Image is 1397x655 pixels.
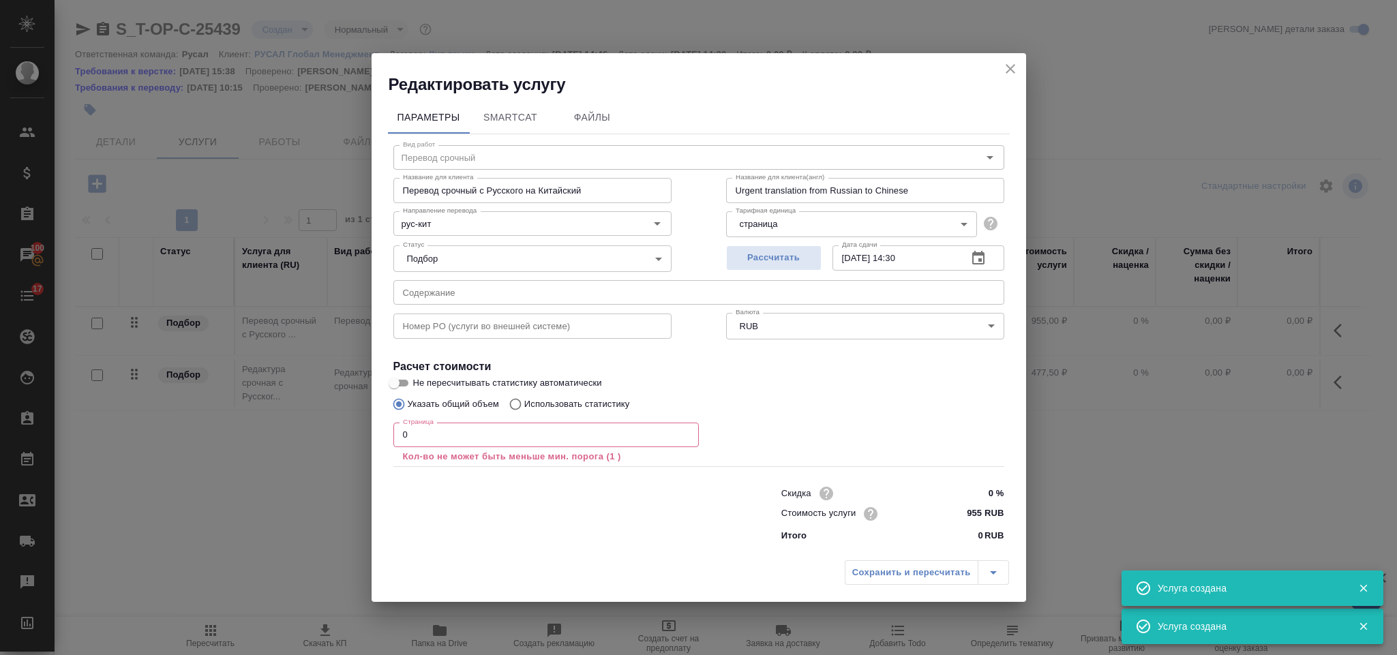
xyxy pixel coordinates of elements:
[413,376,602,390] span: Не пересчитывать статистику автоматически
[393,245,672,271] div: Подбор
[648,214,667,233] button: Open
[736,218,782,230] button: страница
[726,245,822,271] button: Рассчитать
[978,529,983,543] p: 0
[726,211,977,237] div: страница
[1349,620,1377,633] button: Закрыть
[845,560,1009,585] div: split button
[560,109,625,126] span: Файлы
[781,487,811,500] p: Скидка
[952,483,1004,503] input: ✎ Введи что-нибудь
[781,529,807,543] p: Итого
[393,359,1004,375] h4: Расчет стоимости
[524,397,630,411] p: Использовать статистику
[403,253,442,264] button: Подбор
[1349,582,1377,594] button: Закрыть
[396,109,462,126] span: Параметры
[736,320,762,332] button: RUB
[1000,59,1021,79] button: close
[781,506,856,520] p: Стоимость услуги
[952,504,1004,523] input: ✎ Введи что-нибудь
[1158,620,1338,633] div: Услуга создана
[734,250,814,266] span: Рассчитать
[478,109,543,126] span: SmartCat
[389,74,1026,95] h2: Редактировать услугу
[985,529,1004,543] p: RUB
[726,313,1004,339] div: RUB
[403,450,689,463] p: Кол-во не может быть меньше мин. порога (1 )
[1158,581,1338,595] div: Услуга создана
[408,397,499,411] p: Указать общий объем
